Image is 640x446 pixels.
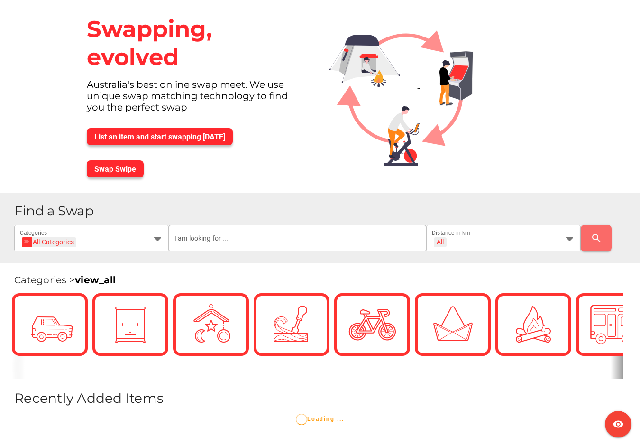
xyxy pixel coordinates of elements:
[591,232,602,244] i: search
[14,204,632,218] h1: Find a Swap
[79,8,314,79] div: Swapping, evolved
[94,165,136,174] span: Swap Swipe
[75,274,116,286] a: view_all
[25,237,74,247] div: All Categories
[437,238,444,246] div: All
[14,274,116,286] span: Categories >
[87,160,144,177] button: Swap Swipe
[79,79,314,121] div: Australia's best online swap meet. We use unique swap matching technology to find you the perfect...
[14,390,164,406] span: Recently Added Items
[94,132,225,141] span: List an item and start swapping [DATE]
[174,225,421,251] input: I am looking for ...
[296,416,344,422] span: Loading ...
[87,128,233,145] button: List an item and start swapping [DATE]
[613,418,624,430] i: visibility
